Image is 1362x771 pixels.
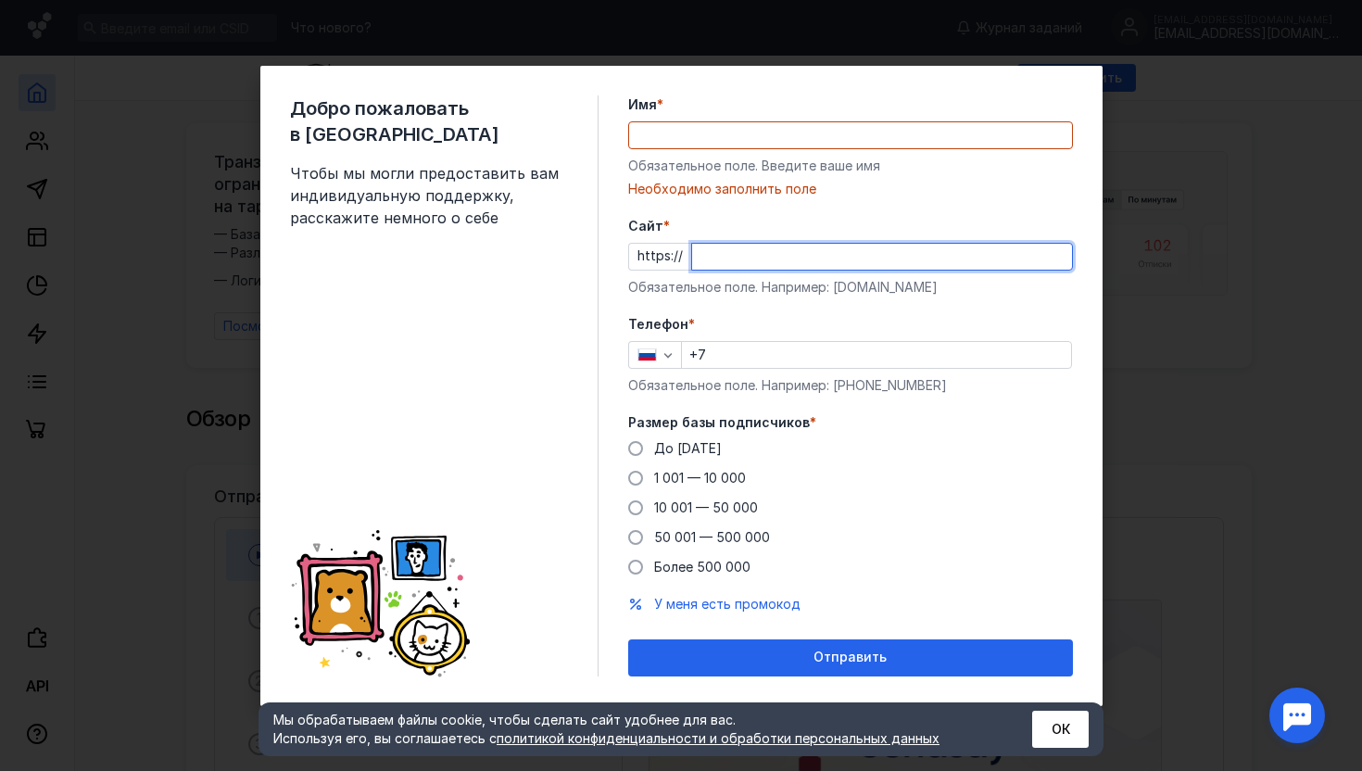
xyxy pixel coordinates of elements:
span: Имя [628,95,657,114]
span: У меня есть промокод [654,596,801,612]
div: Мы обрабатываем файлы cookie, чтобы сделать сайт удобнее для вас. Используя его, вы соглашаетесь c [273,711,987,748]
span: Более 500 000 [654,559,750,575]
span: 10 001 — 50 000 [654,499,758,515]
button: ОК [1032,711,1089,748]
span: Телефон [628,315,688,334]
span: Добро пожаловать в [GEOGRAPHIC_DATA] [290,95,568,147]
div: Обязательное поле. Например: [DOMAIN_NAME] [628,278,1073,297]
div: Обязательное поле. Например: [PHONE_NUMBER] [628,376,1073,395]
a: политикой конфиденциальности и обработки персональных данных [497,730,940,746]
span: Чтобы мы могли предоставить вам индивидуальную поддержку, расскажите немного о себе [290,162,568,229]
span: 1 001 — 10 000 [654,470,746,486]
button: Отправить [628,639,1073,676]
div: Обязательное поле. Введите ваше имя [628,157,1073,175]
span: Размер базы подписчиков [628,413,810,432]
span: 50 001 — 500 000 [654,529,770,545]
span: Отправить [813,650,887,665]
span: До [DATE] [654,440,722,456]
span: Cайт [628,217,663,235]
button: У меня есть промокод [654,595,801,613]
div: Необходимо заполнить поле [628,180,1073,198]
